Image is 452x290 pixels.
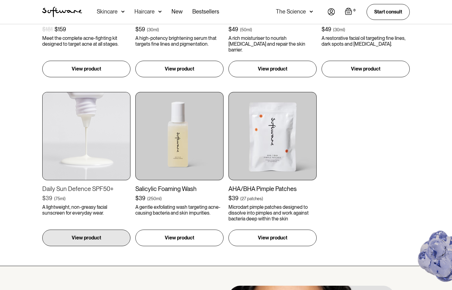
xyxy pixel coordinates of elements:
[228,35,317,53] p: A rich moisturiser to nourish [MEDICAL_DATA] and repair the skin barrier.
[135,35,224,47] p: A high-potency brightening serum that targets fine lines and pigmentation.
[352,8,357,13] div: 0
[228,195,239,202] div: $39
[149,196,160,202] div: 250ml
[54,196,55,202] div: (
[228,26,238,33] div: $49
[42,204,130,216] p: A lightweight, non-greasy facial sunscreen for everyday wear.
[333,27,334,33] div: (
[165,65,194,73] p: View product
[240,196,242,202] div: (
[228,204,317,222] p: Microdart pimple patches designed to dissolve into pimples and work against bacteria deep within ...
[258,65,287,73] p: View product
[135,195,145,202] div: $39
[148,27,158,33] div: 30ml
[262,196,263,202] div: )
[121,9,125,15] img: arrow down
[147,196,149,202] div: (
[42,92,130,246] a: Daily Sun Defence SPF50+$39(75ml)A lightweight, non-greasy facial sunscreen for everyday wear.Vie...
[135,185,224,193] div: Salicylic Foaming Wash
[228,92,317,246] a: AHA/BHA Pimple Patches$39(27 patches)Microdart pimple patches designed to dissolve into pimples a...
[367,4,410,20] a: Start consult
[251,27,252,33] div: )
[276,9,306,15] div: The Science
[42,195,52,202] div: $39
[160,196,162,202] div: )
[55,196,64,202] div: 75ml
[135,92,224,246] a: Salicylic Foaming Wash$39(250ml)A gentle exfoliating wash targeting acne-causing bacteria and ski...
[351,65,380,73] p: View product
[258,234,287,242] p: View product
[134,9,155,15] div: Haircare
[158,9,162,15] img: arrow down
[135,26,145,33] div: $59
[240,27,241,33] div: (
[55,26,66,33] div: $159
[322,26,331,33] div: $49
[97,9,118,15] div: Skincare
[42,7,82,17] img: Software Logo
[345,8,357,16] a: Open empty cart
[322,35,410,47] p: A restorative facial oil targeting fine lines, dark spots and [MEDICAL_DATA].
[344,27,345,33] div: )
[42,35,130,47] p: Meet the complete acne-fighting kit designed to target acne at all stages.
[165,234,194,242] p: View product
[158,27,159,33] div: )
[42,7,82,17] a: home
[241,27,251,33] div: 50ml
[64,196,66,202] div: )
[42,185,130,193] div: Daily Sun Defence SPF50+
[242,196,262,202] div: 27 patches
[147,27,148,33] div: (
[310,9,313,15] img: arrow down
[42,26,53,33] div: $181
[135,204,224,216] p: A gentle exfoliating wash targeting acne-causing bacteria and skin impurities.
[72,234,101,242] p: View product
[228,185,317,193] div: AHA/BHA Pimple Patches
[334,27,344,33] div: 30ml
[72,65,101,73] p: View product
